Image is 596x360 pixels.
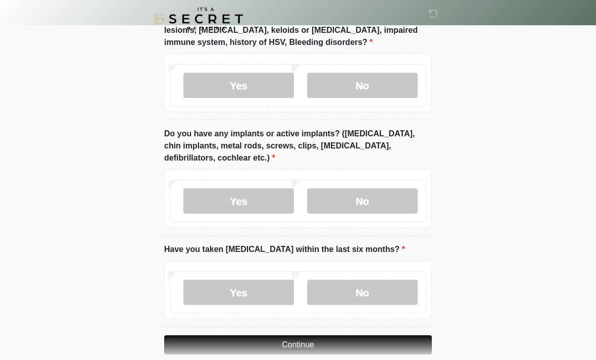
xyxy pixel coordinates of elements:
label: Have you taken [MEDICAL_DATA] within the last six months? [164,244,405,256]
img: It's A Secret Med Spa Logo [154,8,243,30]
label: Do you have any implants or active implants? ([MEDICAL_DATA], chin implants, metal rods, screws, ... [164,128,432,165]
label: Yes [183,73,294,98]
label: No [307,280,418,305]
label: Yes [183,280,294,305]
label: Yes [183,189,294,214]
label: No [307,73,418,98]
button: Continue [164,336,432,355]
label: No [307,189,418,214]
